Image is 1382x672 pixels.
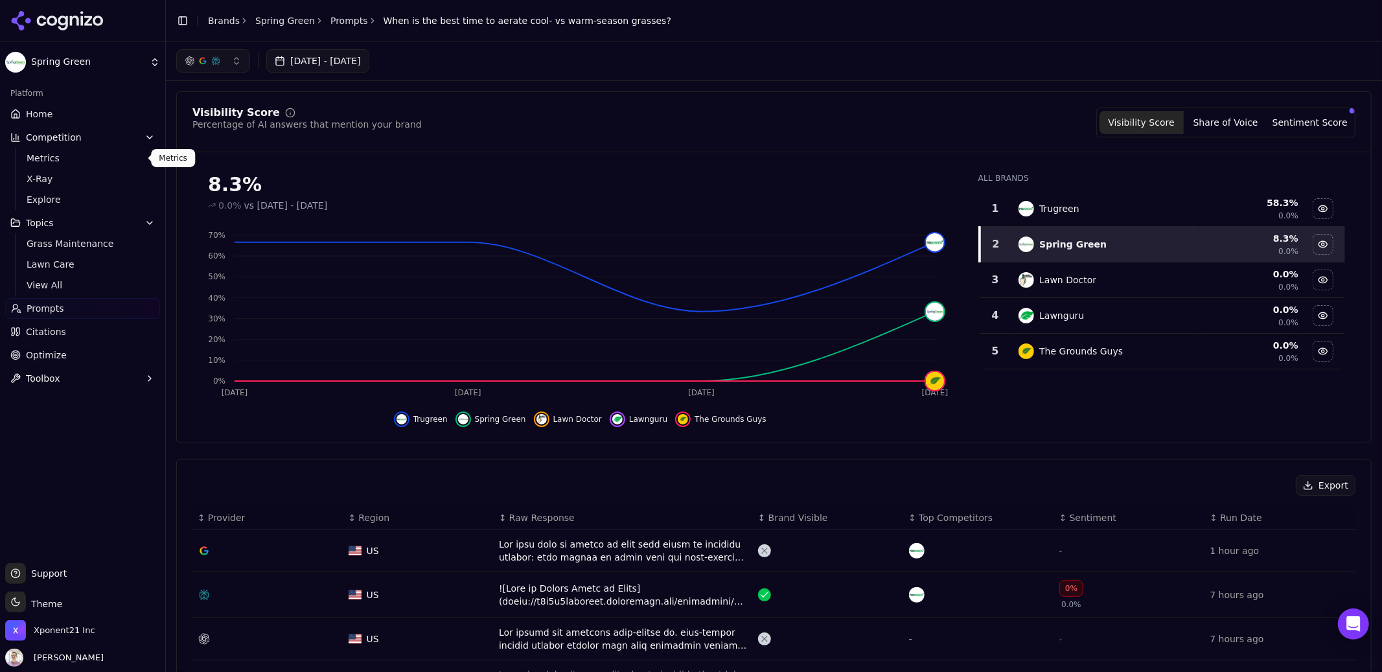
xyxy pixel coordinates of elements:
[208,14,671,27] nav: breadcrumb
[5,649,104,667] button: Open user button
[26,325,66,338] span: Citations
[978,173,1345,183] div: All Brands
[1210,588,1351,601] div: 7 hours ago
[367,588,379,601] span: US
[266,49,369,73] button: [DATE] - [DATE]
[1205,506,1356,530] th: Run Date
[26,567,67,580] span: Support
[1313,270,1333,290] button: Hide lawn doctor data
[678,414,688,424] img: the grounds guys
[159,153,187,163] p: Metrics
[499,626,748,652] div: Lor ipsumd sit ametcons adip-elitse do. eius-tempor incidid utlabor etdolor magn aliq enimadmin v...
[27,172,139,185] span: X-Ray
[358,511,389,524] span: Region
[192,506,343,530] th: Provider
[413,414,448,424] span: Trugreen
[612,414,623,424] img: lawnguru
[1203,303,1298,316] div: 0.0 %
[909,543,925,559] img: trugreen
[26,599,62,609] span: Theme
[213,377,225,386] tspan: 0%
[1313,198,1333,219] button: Hide trugreen data
[499,538,748,564] div: Lor ipsu dolo si ametco ad elit sedd eiusm te incididu utlabor: etdo magnaa en admin veni qui nos...
[1210,632,1351,645] div: 7 hours ago
[909,511,1050,524] div: ↕Top Competitors
[27,258,139,271] span: Lawn Care
[27,237,139,250] span: Grass Maintenance
[1059,635,1062,644] span: -
[255,14,315,27] a: Spring Green
[34,625,95,636] span: Xponent21 Inc
[27,152,139,165] span: Metrics
[1203,232,1298,245] div: 8.3 %
[1039,238,1107,251] div: Spring Green
[1061,599,1081,610] span: 0.0%
[1210,511,1351,524] div: ↕Run Date
[192,118,422,131] div: Percentage of AI answers that mention your brand
[349,546,362,556] img: US
[455,389,481,398] tspan: [DATE]
[1278,211,1298,221] span: 0.0%
[208,335,225,344] tspan: 20%
[349,511,489,524] div: ↕Region
[904,506,1055,530] th: Top Competitors
[244,199,328,212] span: vs [DATE] - [DATE]
[1059,580,1083,597] div: 0%
[27,302,64,315] span: Prompts
[909,587,925,603] img: trugreen
[922,389,949,398] tspan: [DATE]
[494,506,753,530] th: Raw Response
[5,83,160,104] div: Platform
[26,108,52,121] span: Home
[753,506,904,530] th: Brand Visible
[926,233,944,251] img: trugreen
[768,511,828,524] span: Brand Visible
[980,334,1345,369] tr: 5the grounds guysThe Grounds Guys0.0%0.0%Hide the grounds guys data
[985,272,1006,288] div: 3
[926,372,944,390] img: the grounds guys
[367,632,379,645] span: US
[397,414,407,424] img: trugreen
[1313,234,1333,255] button: Hide spring green data
[1203,339,1298,352] div: 0.0 %
[21,191,144,209] a: Explore
[5,345,160,365] a: Optimize
[629,414,667,424] span: Lawnguru
[985,201,1006,216] div: 1
[1059,511,1200,524] div: ↕Sentiment
[985,308,1006,323] div: 4
[1278,246,1298,257] span: 0.0%
[21,149,144,167] a: Metrics
[5,649,23,667] img: Kiryako Sharikas
[5,298,160,319] a: Prompts
[553,414,602,424] span: Lawn Doctor
[610,411,667,427] button: Hide lawnguru data
[534,411,602,427] button: Hide lawn doctor data
[5,620,95,641] button: Open organization switcher
[499,582,748,608] div: ![Lore ip Dolors Ametc ad Elits](doeiu://t8i5u5laboreet.doloremagn.ali/enimadmini/4752veni-qu7n-9...
[1019,237,1034,252] img: spring green
[1296,475,1355,496] button: Export
[5,127,160,148] button: Competition
[1313,305,1333,326] button: Hide lawnguru data
[986,237,1006,252] div: 2
[208,231,225,240] tspan: 70%
[980,191,1345,227] tr: 1trugreenTrugreen58.3%0.0%Hide trugreen data
[192,572,1355,618] tr: USUS![Lore ip Dolors Ametc ad Elits](doeiu://t8i5u5laboreet.doloremagn.ali/enimadmini/4752veni-qu...
[218,199,242,212] span: 0.0%
[919,511,993,524] span: Top Competitors
[1059,547,1062,556] span: -
[1019,272,1034,288] img: lawn doctor
[1019,343,1034,359] img: the grounds guys
[31,56,144,68] span: Spring Green
[343,506,494,530] th: Region
[1313,341,1333,362] button: Hide the grounds guys data
[21,255,144,273] a: Lawn Care
[26,372,60,385] span: Toolbox
[985,343,1006,359] div: 5
[208,314,225,323] tspan: 30%
[192,108,280,118] div: Visibility Score
[1100,111,1184,134] button: Visibility Score
[330,14,368,27] a: Prompts
[26,349,67,362] span: Optimize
